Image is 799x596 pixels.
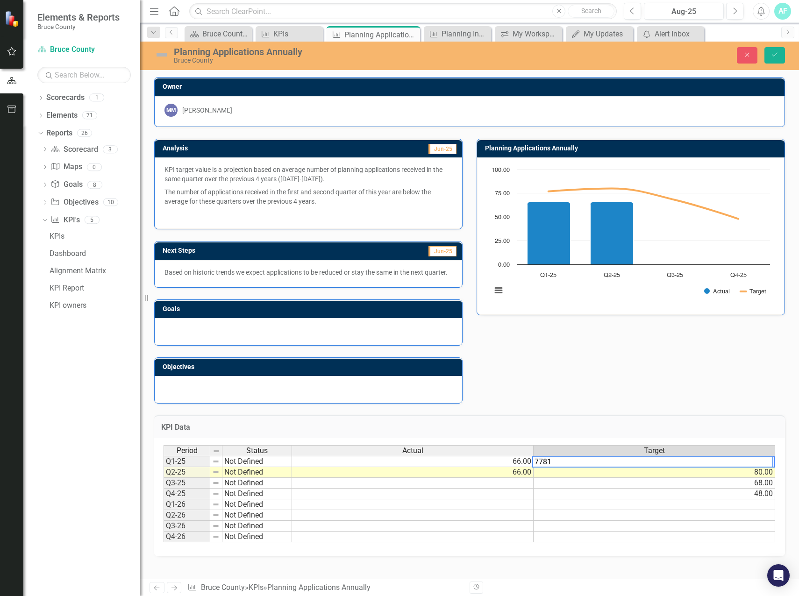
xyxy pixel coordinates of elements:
img: 8DAGhfEEPCf229AAAAAElFTkSuQmCC [212,522,220,530]
a: KPI Report [47,281,140,296]
td: Q3-25 [164,478,210,489]
div: » » [187,582,463,593]
td: 80.00 [534,467,775,478]
a: Objectives [50,197,98,208]
div: 26 [77,129,92,137]
a: Bruce County BSC Welcome Page [187,28,250,40]
td: Not Defined [222,510,292,521]
g: Actual, series 1 of 2. Bar series with 4 bars. [528,170,739,265]
span: Status [246,447,268,455]
text: Q3-25 [667,272,683,278]
div: KPIs [50,232,140,241]
div: 8 [87,181,102,189]
div: 1 [89,94,104,102]
text: 25.00 [495,238,510,244]
svg: Interactive chart [487,165,775,305]
text: Q2-25 [604,272,620,278]
div: Dashboard [50,249,140,258]
text: Q1-25 [540,272,556,278]
span: Target [644,447,665,455]
img: 8DAGhfEEPCf229AAAAAElFTkSuQmCC [212,479,220,487]
div: KPI owners [50,301,140,310]
input: Search Below... [37,67,131,83]
div: KPIs [273,28,321,40]
span: Actual [402,447,423,455]
button: View chart menu, Chart [492,284,505,297]
a: Scorecard [50,144,98,155]
div: Chart. Highcharts interactive chart. [487,165,775,305]
button: Show Target [741,288,766,295]
a: My Workspace [497,28,560,40]
small: Bruce County [37,23,120,30]
div: My Workspace [513,28,560,40]
td: Q4-25 [164,489,210,499]
div: KPI Report [50,284,140,292]
img: 8DAGhfEEPCf229AAAAAElFTkSuQmCC [212,490,220,497]
div: 71 [82,112,97,120]
span: Period [177,447,198,455]
a: KPI owners [47,298,140,313]
td: Not Defined [222,467,292,478]
td: 66.00 [292,467,534,478]
h3: Owner [163,83,780,90]
td: Q3-26 [164,521,210,532]
img: Not Defined [154,47,169,62]
h3: Objectives [163,363,457,370]
a: Maps [50,162,82,172]
img: 8DAGhfEEPCf229AAAAAElFTkSuQmCC [212,501,220,508]
span: Search [581,7,601,14]
p: Based on historic trends we expect applications to be reduced or stay the same in the next quarter. [164,268,452,277]
td: Q2-25 [164,467,210,478]
a: Elements [46,110,78,121]
div: Open Intercom Messenger [767,564,790,587]
text: 0.00 [498,262,510,268]
text: 50.00 [495,214,510,220]
div: MM [164,104,178,117]
a: Dashboard [47,246,140,261]
td: Not Defined [222,499,292,510]
path: Q1-25, 66. Actual. [528,202,571,265]
a: Bruce County [37,44,131,55]
a: Planning Inquiries [426,28,489,40]
img: 8DAGhfEEPCf229AAAAAElFTkSuQmCC [212,468,220,476]
a: Reports [46,128,72,139]
h3: Planning Applications Annually [485,145,780,152]
div: 10 [103,199,118,206]
p: The number of applications received in the first and second quarter of this year are below the av... [164,185,452,208]
h3: Next Steps [163,247,319,254]
text: 100.00 [492,167,510,173]
h3: Goals [163,305,457,312]
div: Bruce County BSC Welcome Page [202,28,250,40]
div: Alignment Matrix [50,267,140,275]
a: Alert Inbox [639,28,702,40]
input: Search ClearPoint... [189,3,617,20]
span: Jun-25 [428,246,457,256]
path: Q2-25, 66. Actual. [591,202,634,265]
td: 48.00 [534,489,775,499]
div: My Updates [584,28,631,40]
img: 8DAGhfEEPCf229AAAAAElFTkSuQmCC [213,447,220,455]
td: Q2-26 [164,510,210,521]
div: Planning Inquiries [442,28,489,40]
div: Bruce County [174,57,506,64]
h3: Analysis [163,145,300,152]
a: Scorecards [46,92,85,103]
a: KPIs [258,28,321,40]
td: Q4-26 [164,532,210,542]
span: Elements & Reports [37,12,120,23]
button: AF [774,3,791,20]
a: Bruce County [201,583,245,592]
td: Q1-25 [164,456,210,467]
td: Q1-26 [164,499,210,510]
img: 8DAGhfEEPCf229AAAAAElFTkSuQmCC [212,511,220,519]
td: 68.00 [534,478,775,489]
button: Show Actual [704,288,730,295]
div: 0 [87,163,102,171]
button: Aug-25 [644,3,724,20]
img: 8DAGhfEEPCf229AAAAAElFTkSuQmCC [212,458,220,465]
div: 3 [103,145,118,153]
td: 66.00 [292,456,534,467]
a: KPIs [47,229,140,244]
h3: KPI Data [161,423,778,432]
td: Not Defined [222,532,292,542]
